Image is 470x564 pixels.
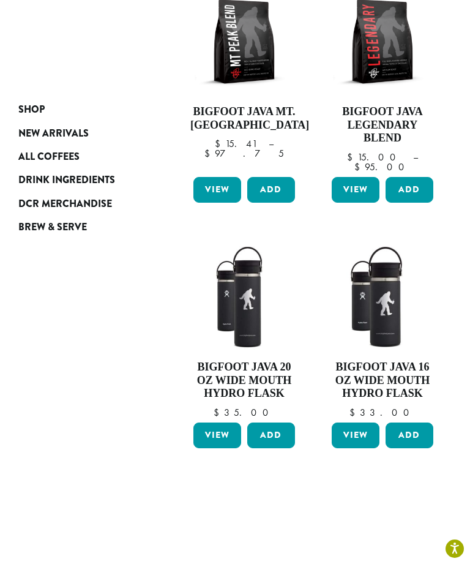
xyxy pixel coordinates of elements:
a: All Coffees [18,145,138,168]
button: Add [247,177,295,203]
button: Add [247,423,295,448]
img: LO2863-BFJ-Hydro-Flask-16oz-WM-wFlex-Sip-Lid-Black-300x300.jpg [329,243,436,351]
span: Drink Ingredients [18,173,115,188]
a: Brew & Serve [18,216,138,239]
a: DCR Merchandise [18,192,138,216]
span: Shop [18,102,45,118]
bdi: 15.00 [347,151,401,164]
span: Brew & Serve [18,220,87,235]
a: Bigfoot Java 20 oz Wide Mouth Hydro Flask $35.00 [190,243,298,418]
a: View [332,177,379,203]
bdi: 15.41 [215,137,257,150]
span: New Arrivals [18,126,89,141]
button: Add [386,177,433,203]
h4: Bigfoot Java 20 oz Wide Mouth Hydro Flask [190,361,298,400]
span: $ [204,147,215,160]
bdi: 95.00 [354,160,410,173]
a: View [193,423,241,448]
a: Bigfoot Java 16 oz Wide Mouth Hydro Flask $33.00 [329,243,436,418]
a: Shop [18,98,138,121]
span: DCR Merchandise [18,197,112,212]
a: Drink Ingredients [18,168,138,192]
a: New Arrivals [18,121,138,145]
span: $ [215,137,225,150]
span: $ [347,151,357,164]
bdi: 97.75 [204,147,284,160]
h4: Bigfoot Java Mt. [GEOGRAPHIC_DATA] [190,105,298,132]
span: $ [214,406,224,419]
button: Add [386,423,433,448]
span: – [269,137,274,150]
span: All Coffees [18,149,80,165]
span: $ [349,406,360,419]
img: LO2867-BFJ-Hydro-Flask-20oz-WM-wFlex-Sip-Lid-Black-300x300.jpg [190,243,298,351]
a: View [332,423,379,448]
h4: Bigfoot Java 16 oz Wide Mouth Hydro Flask [329,361,436,400]
span: $ [354,160,365,173]
span: – [413,151,418,164]
bdi: 33.00 [349,406,415,419]
bdi: 35.00 [214,406,274,419]
h4: Bigfoot Java Legendary Blend [329,105,436,145]
a: View [193,177,241,203]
